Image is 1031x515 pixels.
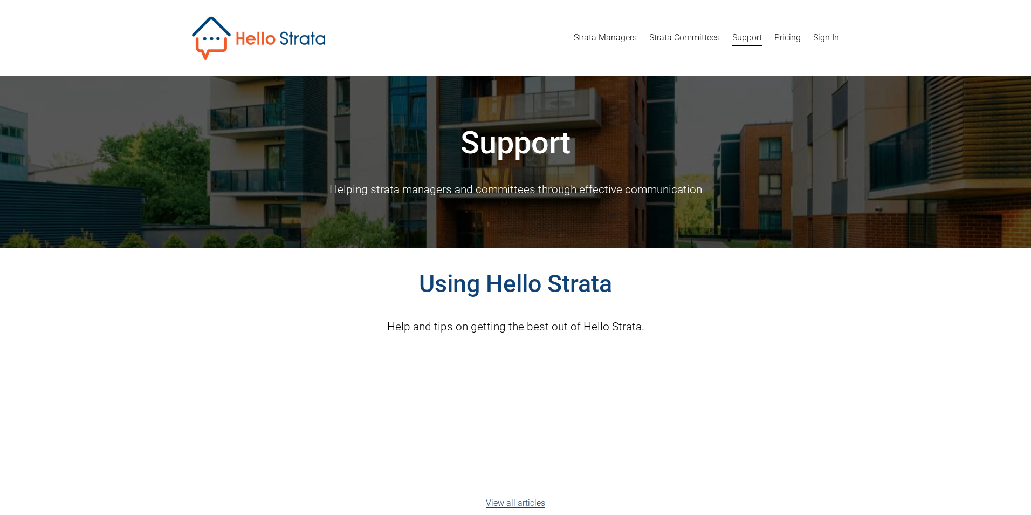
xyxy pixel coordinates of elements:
p: Help and tips on getting the best out of Hello Strata. [192,317,839,337]
a: Support [732,30,762,47]
a: Strata Managers [574,30,637,47]
a: Sign In [813,30,839,47]
a: Pricing [774,30,801,47]
a: Strata Committees [649,30,720,47]
h2: Using Hello Strata [192,268,839,300]
a: View all articles [486,498,545,508]
p: Helping strata managers and committees through effective communication [192,180,839,200]
img: Hello Strata [192,17,325,60]
h1: Support [192,124,839,162]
